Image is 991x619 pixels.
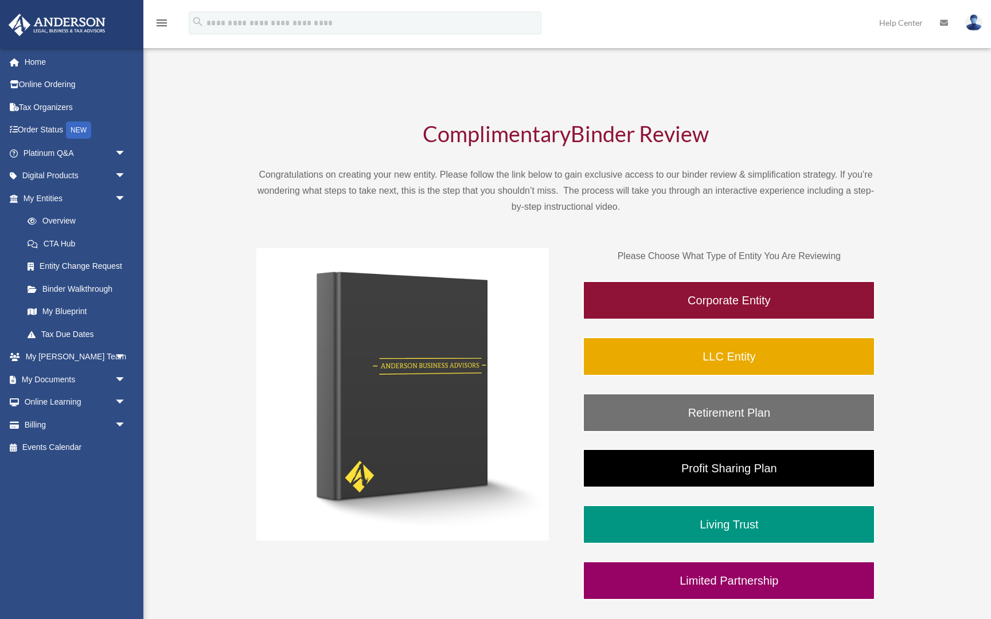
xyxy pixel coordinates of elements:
div: NEW [66,122,91,139]
a: Corporate Entity [583,281,875,320]
a: Tax Organizers [8,96,143,119]
a: Entity Change Request [16,255,143,278]
span: arrow_drop_down [115,391,138,414]
a: My Blueprint [16,300,143,323]
a: Order StatusNEW [8,119,143,142]
a: LLC Entity [583,337,875,376]
a: Profit Sharing Plan [583,449,875,488]
span: arrow_drop_down [115,413,138,437]
img: User Pic [965,14,982,31]
a: CTA Hub [16,232,143,255]
span: arrow_drop_down [115,187,138,210]
i: menu [155,16,169,30]
img: Anderson Advisors Platinum Portal [5,14,109,36]
span: arrow_drop_down [115,142,138,165]
span: Complimentary [423,120,571,147]
a: Overview [16,210,143,233]
span: arrow_drop_down [115,346,138,369]
p: Congratulations on creating your new entity. Please follow the link below to gain exclusive acces... [256,167,876,215]
p: Please Choose What Type of Entity You Are Reviewing [583,248,875,264]
a: My Entitiesarrow_drop_down [8,187,143,210]
a: Living Trust [583,505,875,544]
a: Retirement Plan [583,393,875,432]
span: Binder Review [571,120,709,147]
a: My [PERSON_NAME] Teamarrow_drop_down [8,346,143,369]
a: Online Learningarrow_drop_down [8,391,143,414]
a: Home [8,50,143,73]
a: Binder Walkthrough [16,277,138,300]
a: Online Ordering [8,73,143,96]
span: arrow_drop_down [115,164,138,188]
a: menu [155,20,169,30]
a: My Documentsarrow_drop_down [8,368,143,391]
a: Limited Partnership [583,561,875,600]
span: arrow_drop_down [115,368,138,391]
a: Events Calendar [8,436,143,459]
a: Billingarrow_drop_down [8,413,143,436]
a: Digital Productsarrow_drop_down [8,164,143,187]
a: Tax Due Dates [16,323,143,346]
a: Platinum Q&Aarrow_drop_down [8,142,143,164]
i: search [192,15,204,28]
